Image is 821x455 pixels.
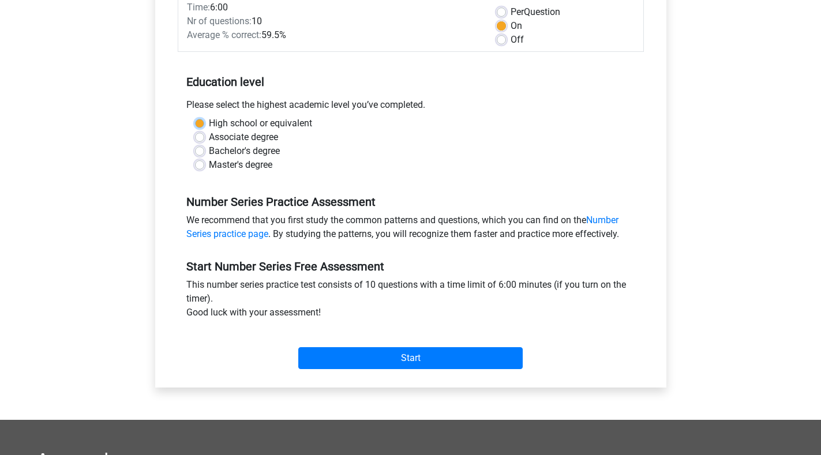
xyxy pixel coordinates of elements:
[186,70,635,93] h5: Education level
[186,195,635,209] h5: Number Series Practice Assessment
[178,98,644,116] div: Please select the highest academic level you’ve completed.
[178,1,488,14] div: 6:00
[186,260,635,273] h5: Start Number Series Free Assessment
[511,5,560,19] label: Question
[209,158,272,172] label: Master's degree
[187,2,210,13] span: Time:
[511,19,522,33] label: On
[178,14,488,28] div: 10
[178,278,644,324] div: This number series practice test consists of 10 questions with a time limit of 6:00 minutes (if y...
[511,33,524,47] label: Off
[187,29,261,40] span: Average % correct:
[209,130,278,144] label: Associate degree
[187,16,252,27] span: Nr of questions:
[511,6,524,17] span: Per
[209,144,280,158] label: Bachelor's degree
[298,347,523,369] input: Start
[178,28,488,42] div: 59.5%
[178,213,644,246] div: We recommend that you first study the common patterns and questions, which you can find on the . ...
[186,215,618,239] a: Number Series practice page
[209,116,312,130] label: High school or equivalent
